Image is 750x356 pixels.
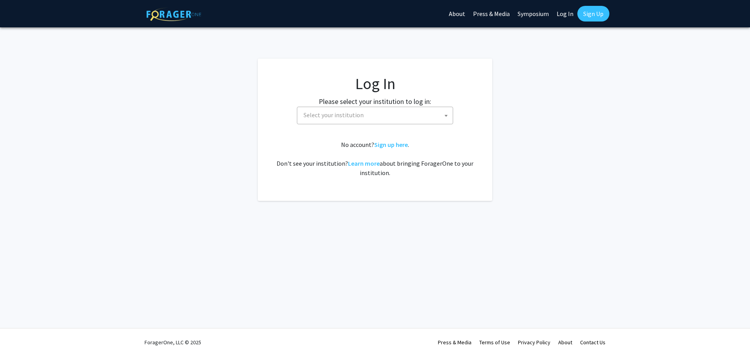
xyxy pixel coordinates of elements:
img: ForagerOne Logo [146,7,201,21]
span: Select your institution [297,107,453,124]
span: Select your institution [304,111,364,119]
a: About [558,339,572,346]
div: No account? . Don't see your institution? about bringing ForagerOne to your institution. [273,140,477,177]
a: Sign up here [374,141,408,148]
a: Terms of Use [479,339,510,346]
h1: Log In [273,74,477,93]
a: Privacy Policy [518,339,550,346]
label: Please select your institution to log in: [319,96,431,107]
span: Select your institution [300,107,453,123]
a: Press & Media [438,339,471,346]
a: Contact Us [580,339,605,346]
div: ForagerOne, LLC © 2025 [145,329,201,356]
a: Sign Up [577,6,609,21]
a: Learn more about bringing ForagerOne to your institution [348,159,380,167]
